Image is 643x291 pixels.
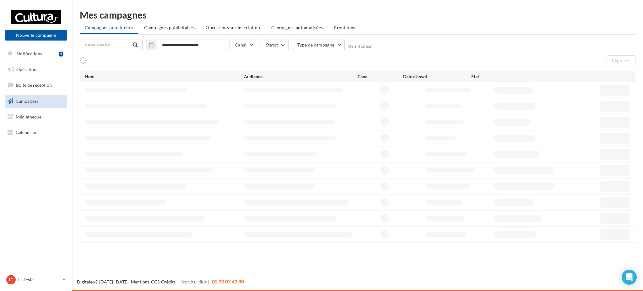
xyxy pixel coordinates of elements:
[4,78,68,92] a: Boîte de réception
[4,126,68,139] a: Calendrier
[5,274,67,286] a: LT La Teste
[230,40,257,50] button: Canal
[16,82,52,88] span: Boîte de réception
[471,74,539,80] div: État
[80,10,635,19] div: Mes campagnes
[131,279,149,284] a: Mentions
[292,40,345,50] button: Type de campagne
[16,129,37,135] span: Calendrier
[161,279,176,284] a: Crédits
[16,114,41,119] span: Médiathèque
[85,74,244,80] div: Nom
[4,63,68,76] a: Opérations
[261,40,289,50] button: Statut
[77,279,95,284] a: Digitaleo
[4,95,68,108] a: Campagnes
[212,278,244,284] span: 02 30 07 43 80
[206,25,260,30] span: Operations sur inscription
[334,25,355,30] span: Brouillons
[16,67,38,72] span: Opérations
[607,55,635,66] button: Exporter
[16,98,38,104] span: Campagnes
[77,279,244,284] span: © [DATE]-[DATE] - - -
[144,25,195,30] span: Campagnes publicitaires
[622,270,637,285] div: Open Intercom Messenger
[4,110,68,124] a: Médiathèque
[5,30,67,41] button: Nouvelle campagne
[271,25,323,30] span: Campagnes automatisées
[181,278,209,284] span: Service client
[59,52,63,57] div: 1
[358,74,403,80] div: Canal
[348,44,373,49] button: Réinitialiser
[244,74,358,80] div: Audience
[18,277,60,283] p: La Teste
[9,277,13,283] span: LT
[403,74,471,80] div: Date d'envoi
[4,47,66,60] button: Notifications 1
[17,51,42,56] span: Notifications
[151,279,159,284] a: CGS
